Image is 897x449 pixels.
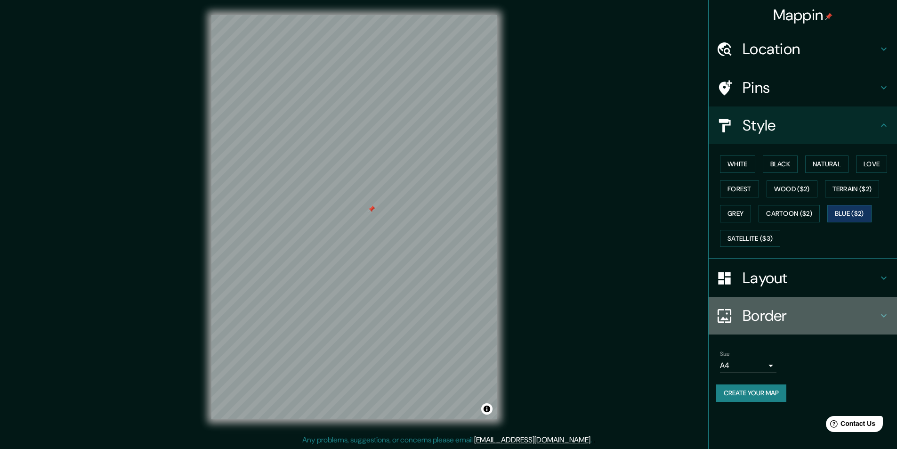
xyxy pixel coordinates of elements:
[813,412,887,439] iframe: Help widget launcher
[805,155,849,173] button: Natural
[720,155,755,173] button: White
[743,40,878,58] h4: Location
[827,205,872,222] button: Blue ($2)
[716,384,786,402] button: Create your map
[856,155,887,173] button: Love
[474,435,590,445] a: [EMAIL_ADDRESS][DOMAIN_NAME]
[211,15,497,419] canvas: Map
[773,6,833,24] h4: Mappin
[709,30,897,68] div: Location
[709,69,897,106] div: Pins
[720,230,780,247] button: Satellite ($3)
[481,403,493,415] button: Toggle attribution
[767,180,817,198] button: Wood ($2)
[743,116,878,135] h4: Style
[720,350,730,358] label: Size
[709,297,897,335] div: Border
[763,155,798,173] button: Black
[302,434,592,446] p: Any problems, suggestions, or concerns please email .
[720,358,776,373] div: A4
[759,205,820,222] button: Cartoon ($2)
[743,269,878,287] h4: Layout
[709,106,897,144] div: Style
[825,180,880,198] button: Terrain ($2)
[593,434,595,446] div: .
[592,434,593,446] div: .
[720,205,751,222] button: Grey
[720,180,759,198] button: Forest
[743,306,878,325] h4: Border
[743,78,878,97] h4: Pins
[709,259,897,297] div: Layout
[825,13,832,20] img: pin-icon.png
